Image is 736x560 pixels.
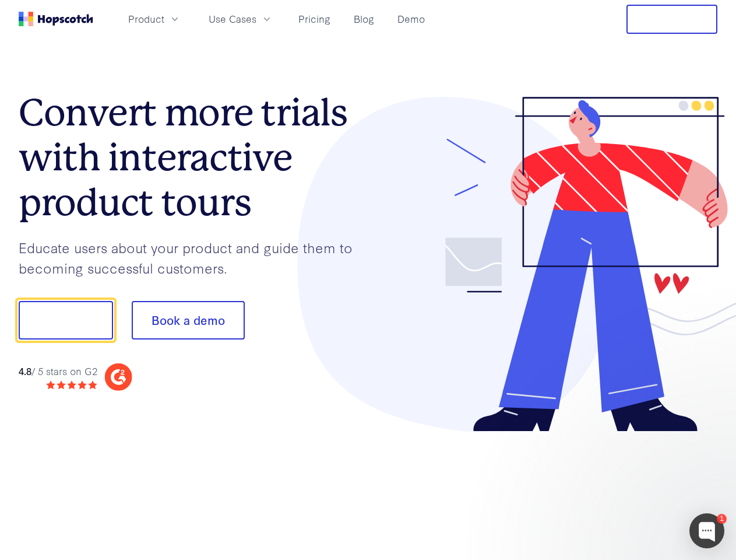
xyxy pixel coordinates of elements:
div: 1 [717,514,727,524]
button: Book a demo [132,301,245,339]
a: Pricing [294,9,335,29]
a: Blog [349,9,379,29]
h1: Convert more trials with interactive product tours [19,90,368,225]
a: Home [19,12,93,26]
span: Use Cases [209,12,256,26]
button: Show me! [19,301,113,339]
p: Educate users about your product and guide them to becoming successful customers. [19,237,368,278]
div: / 5 stars on G2 [19,364,97,379]
button: Product [121,9,188,29]
button: Use Cases [202,9,280,29]
strong: 4.8 [19,364,31,377]
button: Free Trial [626,5,717,34]
a: Demo [393,9,429,29]
span: Product [128,12,164,26]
